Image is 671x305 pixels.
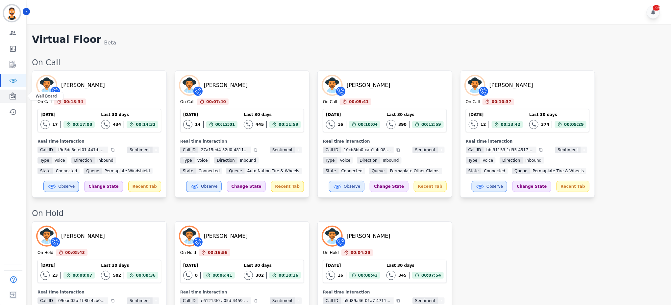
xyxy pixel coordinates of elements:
[37,227,56,245] img: Avatar
[101,263,158,268] div: Last 30 days
[380,157,402,164] span: inbound
[370,181,408,192] div: Change State
[127,297,153,304] span: Sentiment
[84,168,102,174] span: Queue
[541,122,549,127] div: 374
[32,208,664,219] div: On Hold
[180,297,198,304] span: Call ID
[113,273,121,278] div: 582
[414,181,447,192] div: Recent Tab
[180,147,198,153] span: Call ID
[492,98,511,105] span: 00:10:37
[256,273,264,278] div: 302
[279,272,298,279] span: 00:10:16
[73,121,92,128] span: 00:17:08
[71,157,94,164] span: Direction
[421,272,441,279] span: 00:07:54
[180,290,304,295] div: Real time interaction
[323,147,341,153] span: Call ID
[555,147,581,153] span: Sentiment
[43,181,79,192] button: Observe
[180,227,199,245] img: Avatar
[351,249,370,256] span: 00:04:28
[37,76,56,95] img: Avatar
[32,34,101,47] h1: Virtual Floor
[53,168,80,174] span: connected
[530,168,586,174] span: Permaplate Tire & Wheels
[40,263,95,268] div: [DATE]
[480,157,496,164] span: voice
[398,122,407,127] div: 390
[237,157,259,164] span: inbound
[323,250,339,256] div: On Hold
[523,157,544,164] span: inbound
[466,168,482,174] span: State
[323,157,337,164] span: Type
[344,184,360,189] span: Observe
[338,273,343,278] div: 16
[295,147,302,153] span: -
[326,112,380,117] div: [DATE]
[653,5,660,11] div: +99
[358,272,378,279] span: 00:08:43
[56,297,108,304] span: 09ead03b-1b8b-4cb0-a908-b7654ab7aaf1
[244,112,301,117] div: Last 30 days
[339,168,365,174] span: connected
[421,121,441,128] span: 00:12:59
[466,139,589,144] div: Real time interaction
[438,147,445,153] span: -
[180,99,194,105] div: On Call
[438,297,445,304] span: -
[37,157,52,164] span: Type
[183,263,235,268] div: [DATE]
[412,147,438,153] span: Sentiment
[226,168,244,174] span: Queue
[180,157,195,164] span: Type
[482,168,508,174] span: connected
[501,121,521,128] span: 00:13:42
[323,139,447,144] div: Real time interaction
[529,112,586,117] div: Last 30 days
[104,39,116,47] div: Beta
[386,112,444,117] div: Last 30 days
[338,122,343,127] div: 16
[204,232,248,240] div: [PERSON_NAME]
[323,168,339,174] span: State
[212,272,232,279] span: 00:06:41
[349,98,369,105] span: 00:05:41
[369,168,387,174] span: Queue
[136,121,156,128] span: 00:14:32
[37,139,161,144] div: Real time interaction
[398,273,407,278] div: 345
[52,122,58,127] div: 17
[466,99,480,105] div: On Call
[358,121,378,128] span: 00:10:04
[63,98,83,105] span: 00:13:34
[56,147,108,153] span: f9c5dc6e-ef01-441d-adb9-cea580d8fa14
[58,184,75,189] span: Observe
[484,147,536,153] span: bbf31153-1d95-4517-a595-93afcd53d04a
[481,122,486,127] div: 12
[204,81,248,89] div: [PERSON_NAME]
[295,297,302,304] span: -
[195,157,211,164] span: voice
[198,297,251,304] span: e61213f0-a05d-4459-9b10-4d753b1648d2
[323,227,341,245] img: Avatar
[153,297,159,304] span: -
[136,272,156,279] span: 00:08:36
[127,147,153,153] span: Sentiment
[113,122,121,127] div: 434
[489,81,533,89] div: [PERSON_NAME]
[37,290,161,295] div: Real time interaction
[195,122,201,127] div: 14
[245,168,302,174] span: Auto Nation Tire & Wheels
[581,147,587,153] span: -
[337,157,353,164] span: voice
[128,181,161,192] div: Recent Tab
[486,184,503,189] span: Observe
[512,181,551,192] div: Change State
[4,5,20,21] img: Bordered avatar
[466,147,484,153] span: Call ID
[323,297,341,304] span: Call ID
[37,297,56,304] span: Call ID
